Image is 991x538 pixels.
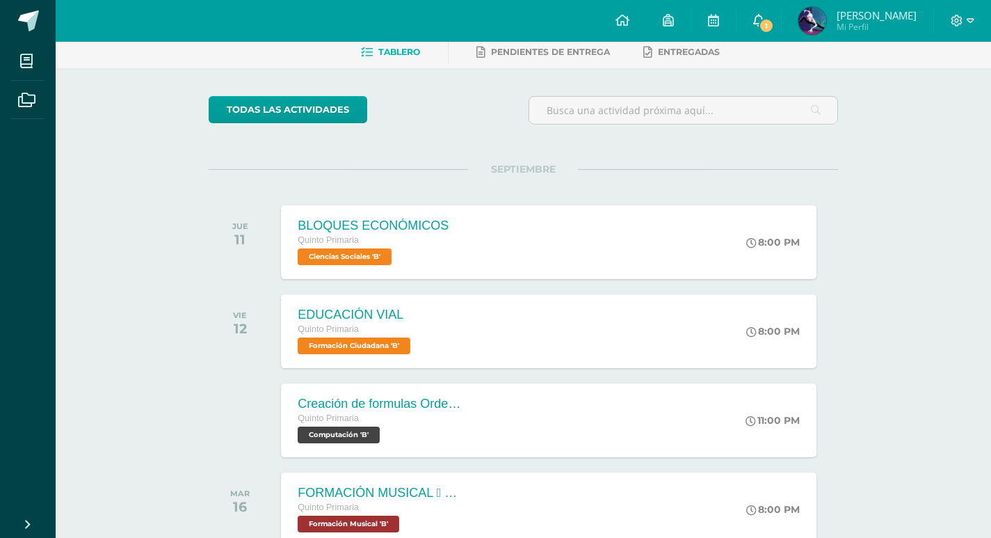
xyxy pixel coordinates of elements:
div: 11:00 PM [746,414,800,427]
span: Pendientes de entrega [491,47,610,57]
span: Ciencias Sociales 'B' [298,248,392,265]
div: 8:00 PM [746,503,800,516]
span: Formación Musical 'B' [298,516,399,532]
span: Quinto Primaria [298,324,359,334]
span: Quinto Primaria [298,503,359,512]
span: [PERSON_NAME] [837,8,917,22]
div: 11 [232,231,248,248]
span: 1 [759,18,774,33]
span: SEPTIEMBRE [469,163,578,175]
span: Quinto Primaria [298,235,359,245]
a: Entregadas [643,41,720,63]
span: Formación Ciudadana 'B' [298,338,410,354]
div: VIE [233,310,247,320]
div: 8:00 PM [746,325,800,338]
input: Busca una actividad próxima aquí... [529,97,837,124]
span: Quinto Primaria [298,413,359,423]
div: Creación de formulas Orden jerárquico [298,397,465,411]
div: FORMACIÓN MUSICAL  SILENCIOS MUSICALES [298,486,465,500]
div: JUE [232,221,248,231]
div: 8:00 PM [746,236,800,248]
img: 275db963508f5c90b83d19d8e2f96d7d.png [798,7,826,35]
div: BLOQUES ECONÓMICOS [298,219,449,233]
span: Computación 'B' [298,427,380,443]
a: Tablero [361,41,420,63]
div: MAR [230,489,250,498]
span: Mi Perfil [837,21,917,33]
a: todas las Actividades [209,96,367,123]
div: 16 [230,498,250,515]
span: Tablero [378,47,420,57]
div: EDUCACIÓN VIAL [298,308,414,322]
span: Entregadas [658,47,720,57]
a: Pendientes de entrega [476,41,610,63]
div: 12 [233,320,247,337]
